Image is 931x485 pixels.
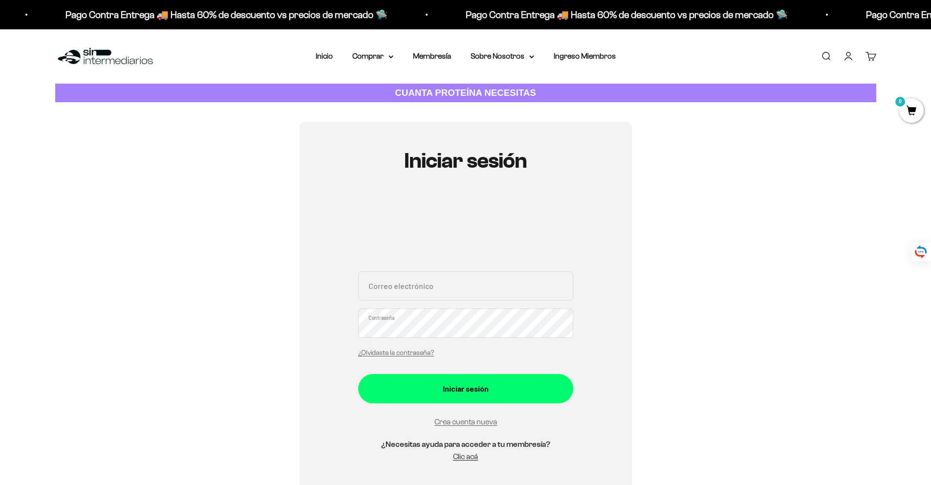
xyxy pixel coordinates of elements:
a: Inicio [316,52,333,60]
p: Pago Contra Entrega 🚚 Hasta 60% de descuento vs precios de mercado 🛸 [461,7,783,22]
button: Iniciar sesión [358,374,573,403]
h1: Iniciar sesión [358,149,573,173]
a: Crea cuenta nueva [434,418,497,426]
a: Clic acá [453,452,478,461]
summary: Sobre Nosotros [471,50,534,63]
div: Iniciar sesión [378,382,554,395]
a: Membresía [413,52,451,60]
a: 0 [899,106,924,117]
a: CUANTA PROTEÍNA NECESITAS [55,84,876,103]
h5: ¿Necesitas ayuda para acceder a tu membresía? [358,438,573,451]
strong: CUANTA PROTEÍNA NECESITAS [395,88,536,98]
mark: 0 [894,96,906,108]
a: Ingreso Miembros [554,52,616,60]
iframe: Social Login Buttons [358,201,573,260]
p: Pago Contra Entrega 🚚 Hasta 60% de descuento vs precios de mercado 🛸 [61,7,383,22]
summary: Comprar [352,50,393,63]
a: ¿Olvidaste la contraseña? [358,349,434,356]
